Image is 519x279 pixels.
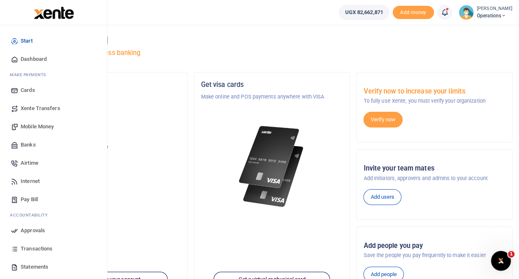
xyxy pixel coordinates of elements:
a: Approvals [7,221,100,240]
span: UGX 82,662,871 [345,8,383,17]
a: Statements [7,258,100,276]
h4: Hello [PERSON_NAME] [31,36,512,45]
span: ake Payments [14,72,46,78]
span: Transactions [21,245,52,253]
span: Xente Transfers [21,104,60,113]
span: Statements [21,263,48,271]
p: Save the people you pay frequently to make it easier [363,251,505,260]
span: Pay Bill [21,195,38,204]
a: Start [7,32,100,50]
h5: Organization [38,81,180,89]
li: Wallet ballance [335,5,392,20]
p: Operations [38,125,180,133]
a: Banks [7,136,100,154]
p: Make online and POS payments anywhere with VISA [201,93,343,101]
a: Transactions [7,240,100,258]
h5: Account [38,113,180,121]
li: M [7,68,100,81]
a: profile-user [PERSON_NAME] Operations [459,5,512,20]
iframe: Intercom live chat [491,251,511,271]
span: Mobile Money [21,123,54,131]
span: Airtime [21,159,38,167]
a: Verify now [363,112,403,127]
h5: Welcome to better business banking [31,49,512,57]
h5: Verify now to increase your limits [363,87,505,96]
img: xente-_physical_cards.png [237,121,308,212]
li: Toup your wallet [393,6,434,19]
a: logo-small logo-large logo-large [33,9,74,15]
small: [PERSON_NAME] [477,5,512,12]
span: Dashboard [21,55,47,63]
h5: Add people you pay [363,242,505,250]
a: Xente Transfers [7,99,100,118]
span: Banks [21,141,36,149]
p: To fully use Xente, you must verify your organization [363,97,505,105]
p: Add initiators, approvers and admins to your account [363,174,505,183]
span: Cards [21,86,35,94]
span: countability [16,212,47,218]
h5: UGX 82,662,871 [38,154,180,162]
a: Cards [7,81,100,99]
a: Airtime [7,154,100,172]
img: logo-large [34,7,74,19]
a: Internet [7,172,100,190]
a: UGX 82,662,871 [339,5,389,20]
p: THET [38,93,180,101]
span: Operations [477,12,512,19]
li: Ac [7,209,100,221]
span: Approvals [21,226,45,235]
span: Add money [393,6,434,19]
h5: Invite your team mates [363,164,505,173]
h5: Get visa cards [201,81,343,89]
img: profile-user [459,5,474,20]
span: Internet [21,177,40,185]
a: Pay Bill [7,190,100,209]
span: 1 [508,251,514,257]
p: Your current account balance [38,143,180,152]
a: Add users [363,189,401,205]
a: Add money [393,9,434,15]
a: Mobile Money [7,118,100,136]
a: Dashboard [7,50,100,68]
span: Start [21,37,33,45]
